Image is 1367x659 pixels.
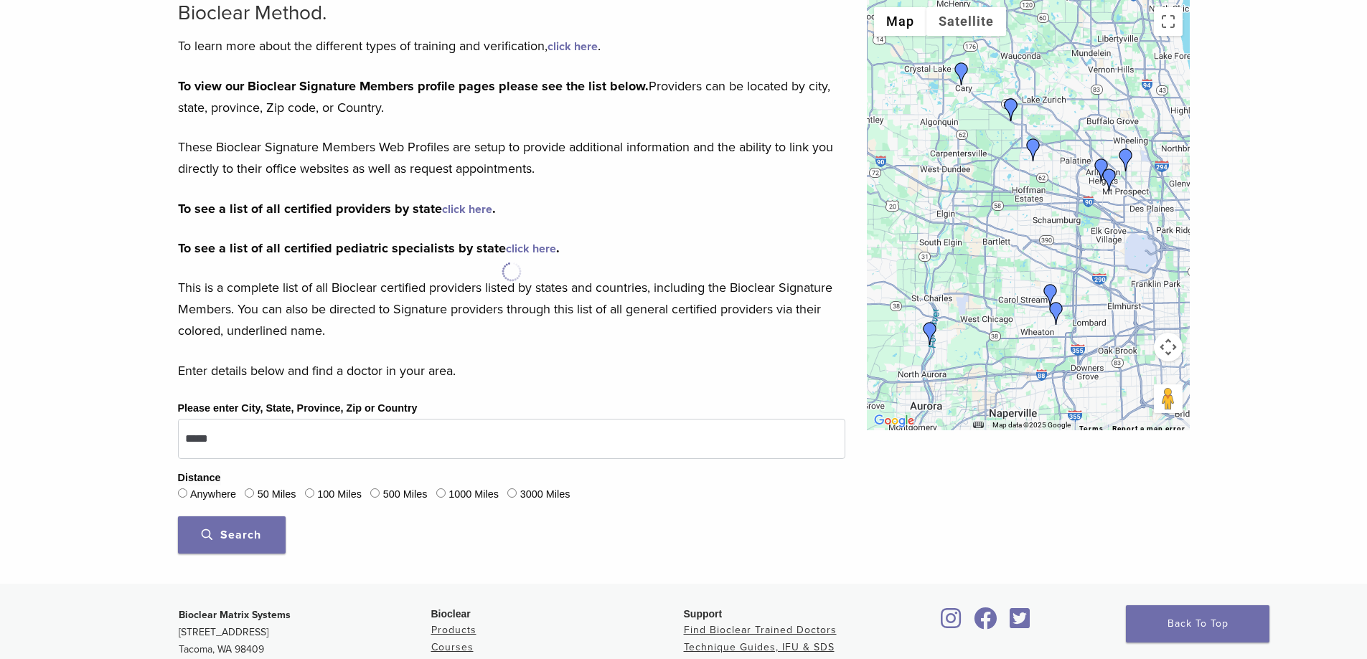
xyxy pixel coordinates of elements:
[178,516,286,554] button: Search
[431,641,474,653] a: Courses
[178,78,649,94] strong: To view our Bioclear Signature Members profile pages please see the list below.
[1112,425,1185,432] a: Report a map error
[950,62,973,85] div: Dr. Niraj Patel
[1000,98,1023,121] div: Dr. Iwona Iwaszczyszyn
[317,487,362,503] label: 100 Miles
[684,624,837,636] a: Find Bioclear Trained Doctors
[178,240,560,256] strong: To see a list of all certified pediatric specialists by state .
[178,201,496,217] strong: To see a list of all certified providers by state .
[919,322,941,345] div: Dr. Ken Korpan
[190,487,236,503] label: Anywhere
[179,609,291,621] strong: Bioclear Matrix Systems
[1045,302,1068,325] div: Dr. Charise Petrelli
[178,401,418,417] label: Please enter City, State, Province, Zip or Country
[506,242,556,256] a: click here
[684,608,723,620] span: Support
[1114,148,1137,171] div: Joana Tylman
[442,202,492,217] a: click here
[870,412,918,430] a: Open this area in Google Maps (opens a new window)
[383,487,428,503] label: 500 Miles
[1005,616,1035,630] a: Bioclear
[936,616,967,630] a: Bioclear
[973,420,983,430] button: Keyboard shortcuts
[1022,138,1045,161] div: Dr. Ankur Patel
[1090,158,1113,181] div: Dr. Margaret Radziszewski
[178,470,221,486] legend: Distance
[431,608,471,620] span: Bioclear
[202,528,261,542] span: Search
[992,421,1071,429] span: Map data ©2025 Google
[1154,333,1183,361] button: Map camera controls
[178,277,845,341] p: This is a complete list of all Bioclear certified providers listed by states and countries, inclu...
[548,39,598,54] a: click here
[1098,169,1121,191] div: Dr. Kathy Pawlusiewicz
[1039,284,1062,307] div: Dr. Bhumika Patel
[431,624,476,636] a: Products
[178,75,845,118] p: Providers can be located by city, state, province, Zip code, or Country.
[969,616,1002,630] a: Bioclear
[1079,425,1104,433] a: Terms (opens in new tab)
[1126,605,1269,643] a: Back To Top
[178,35,845,57] p: To learn more about the different types of training and verification, .
[1154,7,1183,36] button: Toggle fullscreen view
[448,487,499,503] label: 1000 Miles
[258,487,296,503] label: 50 Miles
[520,487,570,503] label: 3000 Miles
[870,412,918,430] img: Google
[926,7,1006,36] button: Show satellite imagery
[178,360,845,381] p: Enter details below and find a doctor in your area.
[1154,384,1183,413] button: Drag Pegman onto the map to open Street View
[874,7,926,36] button: Show street map
[684,641,835,653] a: Technique Guides, IFU & SDS
[178,136,845,179] p: These Bioclear Signature Members Web Profiles are setup to provide additional information and the...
